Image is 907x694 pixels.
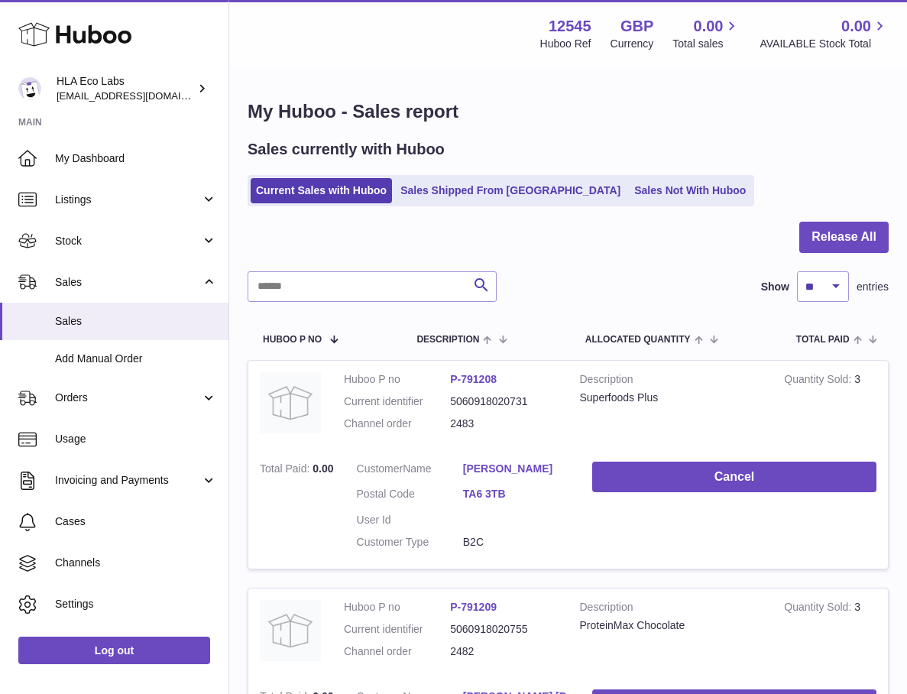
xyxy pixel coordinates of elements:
[344,394,450,409] dt: Current identifier
[580,391,762,405] div: Superfoods Plus
[549,16,591,37] strong: 12545
[450,417,556,431] dd: 2483
[260,600,321,661] img: no-photo.jpg
[357,513,463,527] dt: User Id
[592,462,876,493] button: Cancel
[55,473,201,488] span: Invoicing and Payments
[55,556,217,570] span: Channels
[55,597,217,611] span: Settings
[18,637,210,664] a: Log out
[313,462,333,475] span: 0.00
[620,16,653,37] strong: GBP
[784,601,854,617] strong: Quantity Sold
[540,37,591,51] div: Huboo Ref
[463,535,569,550] dd: B2C
[450,394,556,409] dd: 5060918020731
[672,37,740,51] span: Total sales
[344,600,450,615] dt: Huboo P no
[857,280,889,294] span: entries
[395,178,626,203] a: Sales Shipped From [GEOGRAPHIC_DATA]
[55,275,201,290] span: Sales
[773,361,888,450] td: 3
[344,644,450,659] dt: Channel order
[773,589,888,678] td: 3
[55,193,201,207] span: Listings
[580,600,762,618] strong: Description
[344,417,450,431] dt: Channel order
[796,335,850,345] span: Total paid
[55,151,217,166] span: My Dashboard
[260,372,321,433] img: no-photo.jpg
[55,352,217,366] span: Add Manual Order
[248,139,445,160] h2: Sales currently with Huboo
[57,89,225,102] span: [EMAIL_ADDRESS][DOMAIN_NAME]
[357,462,403,475] span: Customer
[55,432,217,446] span: Usage
[672,16,740,51] a: 0.00 Total sales
[57,74,194,103] div: HLA Eco Labs
[357,535,463,550] dt: Customer Type
[799,222,889,253] button: Release All
[55,514,217,529] span: Cases
[760,16,889,51] a: 0.00 AVAILABLE Stock Total
[450,373,497,385] a: P-791208
[450,622,556,637] dd: 5060918020755
[629,178,751,203] a: Sales Not With Huboo
[761,280,789,294] label: Show
[585,335,691,345] span: ALLOCATED Quantity
[416,335,479,345] span: Description
[344,622,450,637] dt: Current identifier
[357,487,463,505] dt: Postal Code
[580,618,762,633] div: ProteinMax Chocolate
[694,16,724,37] span: 0.00
[251,178,392,203] a: Current Sales with Huboo
[760,37,889,51] span: AVAILABLE Stock Total
[611,37,654,51] div: Currency
[463,462,569,476] a: [PERSON_NAME]
[18,77,41,100] img: clinton@newgendirect.com
[344,372,450,387] dt: Huboo P no
[841,16,871,37] span: 0.00
[463,487,569,501] a: TA6 3TB
[55,391,201,405] span: Orders
[450,601,497,613] a: P-791209
[263,335,322,345] span: Huboo P no
[55,314,217,329] span: Sales
[260,462,313,478] strong: Total Paid
[248,99,889,124] h1: My Huboo - Sales report
[357,462,463,480] dt: Name
[55,234,201,248] span: Stock
[784,373,854,389] strong: Quantity Sold
[580,372,762,391] strong: Description
[450,644,556,659] dd: 2482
